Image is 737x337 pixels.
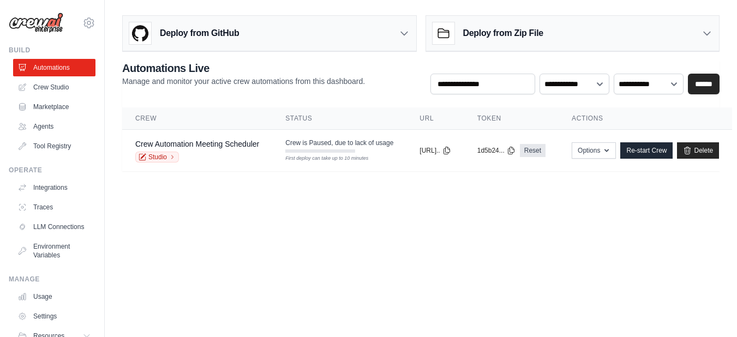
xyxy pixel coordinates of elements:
span: Crew is Paused, due to lack of usage [285,139,393,147]
a: Studio [135,152,179,163]
a: Delete [677,142,719,159]
div: Manage [9,275,95,284]
a: Tool Registry [13,137,95,155]
a: Settings [13,308,95,325]
a: LLM Connections [13,218,95,236]
h2: Automations Live [122,61,365,76]
h3: Deploy from GitHub [160,27,239,40]
div: Build [9,46,95,55]
th: Crew [122,107,272,130]
a: Marketplace [13,98,95,116]
th: Status [272,107,406,130]
p: Manage and monitor your active crew automations from this dashboard. [122,76,365,87]
a: Environment Variables [13,238,95,264]
th: Token [464,107,559,130]
a: Automations [13,59,95,76]
div: First deploy can take up to 10 minutes [285,155,355,163]
a: Agents [13,118,95,135]
th: URL [406,107,464,130]
button: Options [572,142,616,159]
button: 1d5b24... [477,146,516,155]
a: Crew Automation Meeting Scheduler [135,140,259,148]
a: Re-start Crew [620,142,673,159]
div: Operate [9,166,95,174]
a: Usage [13,288,95,305]
h3: Deploy from Zip File [463,27,543,40]
a: Crew Studio [13,79,95,96]
img: Logo [9,13,63,33]
th: Actions [559,107,732,130]
a: Reset [520,144,546,157]
a: Integrations [13,179,95,196]
img: GitHub Logo [129,22,151,44]
a: Traces [13,198,95,216]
